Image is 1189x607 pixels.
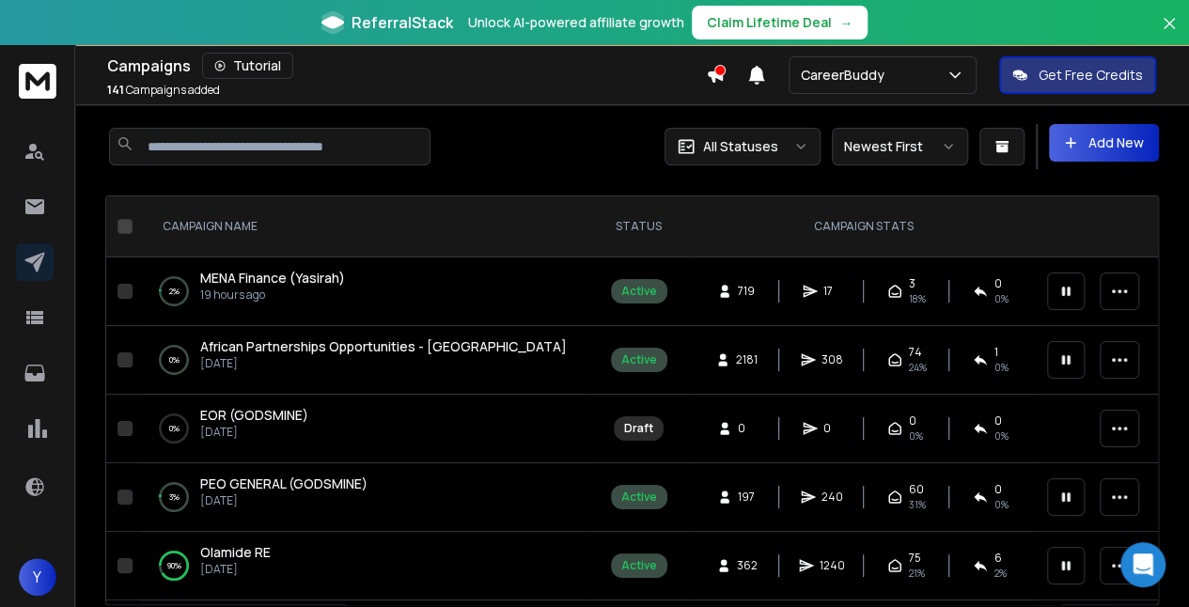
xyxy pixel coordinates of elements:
p: 90 % [167,556,181,575]
div: Active [621,558,657,573]
p: Unlock AI-powered affiliate growth [468,13,684,32]
div: Draft [624,421,653,436]
button: Y [19,558,56,596]
span: 0 [738,421,757,436]
span: 0 [823,421,842,436]
td: 90%Olamide RE[DATE] [140,532,586,600]
p: [DATE] [200,562,271,577]
span: 1 [993,345,997,360]
span: 18 % [908,291,925,306]
p: 3 % [169,488,180,506]
span: 0 [908,413,915,428]
td: 3%PEO GENERAL (GODSMINE)[DATE] [140,463,586,532]
span: 0 % [993,291,1008,306]
span: 6 [993,551,1001,566]
span: 2 % [993,566,1006,581]
p: 0 % [169,419,180,438]
span: 141 [107,82,124,98]
a: PEO GENERAL (GODSMINE) [200,475,368,493]
a: MENA Finance (Yasirah) [200,269,345,288]
th: CAMPAIGN STATS [692,196,1036,257]
th: CAMPAIGN NAME [140,196,586,257]
span: 17 [823,284,842,299]
p: [DATE] [200,356,567,371]
span: → [839,13,853,32]
button: Tutorial [202,53,293,79]
a: Olamide RE [200,543,271,562]
p: 2 % [169,282,180,301]
span: 0% [993,428,1008,444]
span: African Partnerships Opportunities - [GEOGRAPHIC_DATA] [200,337,567,355]
button: Claim Lifetime Deal→ [692,6,868,39]
td: 2%MENA Finance (Yasirah)19 hours ago [140,257,586,326]
span: 60 [908,482,923,497]
span: MENA Finance (Yasirah) [200,269,345,287]
span: 31 % [908,497,925,512]
div: Campaigns [107,53,706,79]
span: 240 [821,490,843,505]
span: 362 [737,558,758,573]
button: Newest First [832,128,968,165]
div: Active [621,284,657,299]
div: Open Intercom Messenger [1120,542,1166,587]
span: 1240 [820,558,845,573]
p: All Statuses [703,137,778,156]
p: [DATE] [200,493,368,508]
a: African Partnerships Opportunities - [GEOGRAPHIC_DATA] [200,337,567,356]
button: Close banner [1157,11,1181,56]
span: EOR (GODSMINE) [200,406,308,424]
span: 21 % [908,566,924,581]
td: 0%African Partnerships Opportunities - [GEOGRAPHIC_DATA][DATE] [140,326,586,395]
p: CareerBuddy [801,66,892,85]
span: 0 [993,482,1001,497]
a: EOR (GODSMINE) [200,406,308,425]
p: Get Free Credits [1039,66,1143,85]
span: Olamide RE [200,543,271,561]
span: 2181 [736,352,758,367]
span: 0 [993,276,1001,291]
th: STATUS [586,196,692,257]
span: 719 [738,284,757,299]
span: 24 % [908,360,926,375]
div: Active [621,490,657,505]
p: Campaigns added [107,83,220,98]
span: 0 % [993,497,1008,512]
button: Get Free Credits [999,56,1156,94]
span: 0 % [993,360,1008,375]
button: Add New [1049,124,1159,162]
span: 0% [908,428,922,444]
p: 0 % [169,350,180,369]
span: 75 [908,551,920,566]
td: 0%EOR (GODSMINE)[DATE] [140,395,586,463]
span: 0 [993,413,1001,428]
p: 19 hours ago [200,288,345,303]
span: 3 [908,276,915,291]
div: Active [621,352,657,367]
span: 197 [738,490,757,505]
p: [DATE] [200,425,308,440]
span: ReferralStack [352,11,453,34]
span: 74 [908,345,921,360]
span: 308 [821,352,843,367]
